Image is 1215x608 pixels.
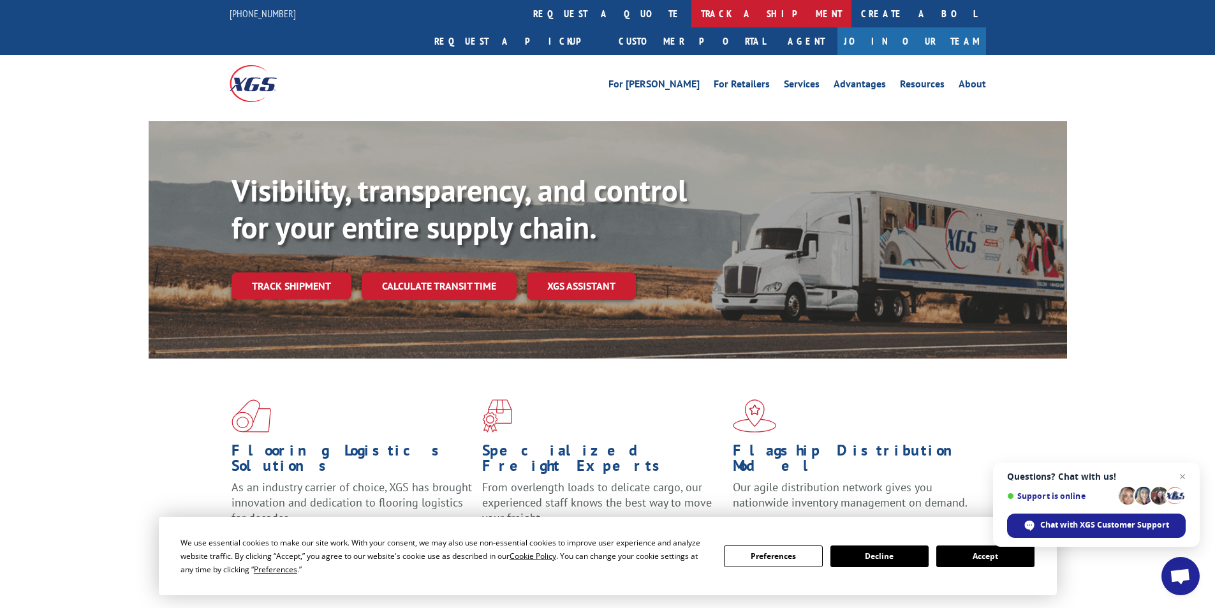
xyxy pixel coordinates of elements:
[232,272,351,299] a: Track shipment
[232,480,472,525] span: As an industry carrier of choice, XGS has brought innovation and dedication to flooring logistics...
[362,272,517,300] a: Calculate transit time
[1007,514,1186,538] div: Chat with XGS Customer Support
[159,517,1057,595] div: Cookie Consent Prompt
[608,79,700,93] a: For [PERSON_NAME]
[232,170,687,247] b: Visibility, transparency, and control for your entire supply chain.
[482,443,723,480] h1: Specialized Freight Experts
[733,443,974,480] h1: Flagship Distribution Model
[1175,469,1190,484] span: Close chat
[936,545,1035,567] button: Accept
[510,551,556,561] span: Cookie Policy
[733,399,777,433] img: xgs-icon-flagship-distribution-model-red
[1161,557,1200,595] div: Open chat
[900,79,945,93] a: Resources
[482,480,723,537] p: From overlength loads to delicate cargo, our experienced staff knows the best way to move your fr...
[527,272,636,300] a: XGS ASSISTANT
[482,399,512,433] img: xgs-icon-focused-on-flooring-red
[959,79,986,93] a: About
[784,79,820,93] a: Services
[724,545,822,567] button: Preferences
[775,27,837,55] a: Agent
[425,27,609,55] a: Request a pickup
[1007,491,1114,501] span: Support is online
[254,564,297,575] span: Preferences
[837,27,986,55] a: Join Our Team
[609,27,775,55] a: Customer Portal
[230,7,296,20] a: [PHONE_NUMBER]
[830,545,929,567] button: Decline
[1007,471,1186,482] span: Questions? Chat with us!
[714,79,770,93] a: For Retailers
[232,399,271,433] img: xgs-icon-total-supply-chain-intelligence-red
[1040,519,1169,531] span: Chat with XGS Customer Support
[180,536,709,576] div: We use essential cookies to make our site work. With your consent, we may also use non-essential ...
[733,480,968,510] span: Our agile distribution network gives you nationwide inventory management on demand.
[834,79,886,93] a: Advantages
[232,443,473,480] h1: Flooring Logistics Solutions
